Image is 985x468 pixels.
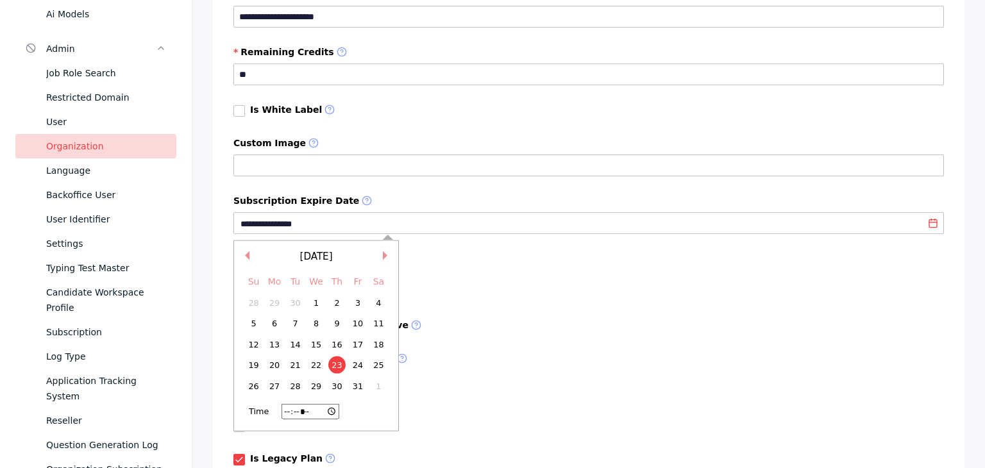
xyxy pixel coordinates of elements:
[15,280,176,320] a: Candidate Workspace Profile
[328,377,346,394] div: Choose Thursday, October 30th, 2025
[287,335,304,353] div: Choose Tuesday, October 14th, 2025
[15,231,176,256] a: Settings
[307,273,324,290] div: We
[287,315,304,332] div: Choose Tuesday, October 7th, 2025
[15,408,176,433] a: Reseller
[287,377,304,394] div: Choose Tuesday, October 28th, 2025
[46,187,166,203] div: Backoffice User
[46,437,166,453] div: Question Generation Log
[370,377,387,394] div: Choose Saturday, November 1st, 2025
[250,453,338,465] label: Is Legacy Plan
[46,349,166,364] div: Log Type
[307,315,324,332] div: Choose Wednesday, October 8th, 2025
[245,335,262,353] div: Choose Sunday, October 12th, 2025
[15,369,176,408] a: Application Tracking System
[349,294,366,311] div: Choose Friday, October 3rd, 2025
[328,335,346,353] div: Choose Thursday, October 16th, 2025
[15,207,176,231] a: User Identifier
[245,273,262,290] div: Su
[328,294,346,311] div: Choose Thursday, October 2nd, 2025
[266,335,283,353] div: Choose Monday, October 13th, 2025
[266,294,283,311] div: Choose Monday, September 29th, 2025
[287,294,304,311] div: Choose Tuesday, September 30th, 2025
[383,251,392,260] button: Next Month
[266,273,283,290] div: Mo
[349,315,366,332] div: Choose Friday, October 10th, 2025
[349,335,366,353] div: Choose Friday, October 17th, 2025
[46,212,166,227] div: User Identifier
[243,292,389,396] div: month 2025-10
[15,61,176,85] a: Job Role Search
[266,356,283,374] div: Choose Monday, October 20th, 2025
[46,163,166,178] div: Language
[46,138,166,154] div: Organization
[328,315,346,332] div: Choose Thursday, October 9th, 2025
[15,183,176,207] a: Backoffice User
[349,377,366,394] div: Choose Friday, October 31st, 2025
[370,273,387,290] div: Sa
[328,273,346,290] div: Th
[245,356,262,374] div: Choose Sunday, October 19th, 2025
[307,356,324,374] div: Choose Wednesday, October 22nd, 2025
[266,315,283,332] div: Choose Monday, October 6th, 2025
[46,285,166,315] div: Candidate Workspace Profile
[46,6,166,22] div: Ai Models
[370,315,387,332] div: Choose Saturday, October 11th, 2025
[307,377,324,394] div: Choose Wednesday, October 29th, 2025
[307,294,324,311] div: Choose Wednesday, October 1st, 2025
[233,47,944,58] label: Remaining Credits
[266,377,283,394] div: Choose Monday, October 27th, 2025
[15,320,176,344] a: Subscription
[233,138,944,149] label: Custom Image
[46,90,166,105] div: Restricted Domain
[245,294,262,311] div: Choose Sunday, September 28th, 2025
[287,273,304,290] div: Tu
[46,114,166,130] div: User
[15,85,176,110] a: Restricted Domain
[349,273,366,290] div: Fr
[15,2,176,26] a: Ai Models
[15,344,176,369] a: Log Type
[46,236,166,251] div: Settings
[240,251,249,260] button: Previous Month
[46,373,166,404] div: Application Tracking System
[15,256,176,280] a: Typing Test Master
[46,41,156,56] div: Admin
[15,433,176,457] a: Question Generation Log
[239,251,393,271] div: [DATE]
[349,356,366,374] div: Choose Friday, October 24th, 2025
[328,356,346,374] div: Choose Thursday, October 23rd, 2025
[250,104,337,116] label: Is White Label
[46,260,166,276] div: Typing Test Master
[370,294,387,311] div: Choose Saturday, October 4th, 2025
[370,335,387,353] div: Choose Saturday, October 18th, 2025
[370,356,387,374] div: Choose Saturday, October 25th, 2025
[307,335,324,353] div: Choose Wednesday, October 15th, 2025
[249,406,269,416] div: Time
[46,65,166,81] div: Job Role Search
[287,356,304,374] div: Choose Tuesday, October 21st, 2025
[15,110,176,134] a: User
[46,324,166,340] div: Subscription
[15,134,176,158] a: Organization
[15,158,176,183] a: Language
[233,196,944,207] label: Subscription Expire Date
[46,413,166,428] div: Reseller
[245,315,262,332] div: Choose Sunday, October 5th, 2025
[245,377,262,394] div: Choose Sunday, October 26th, 2025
